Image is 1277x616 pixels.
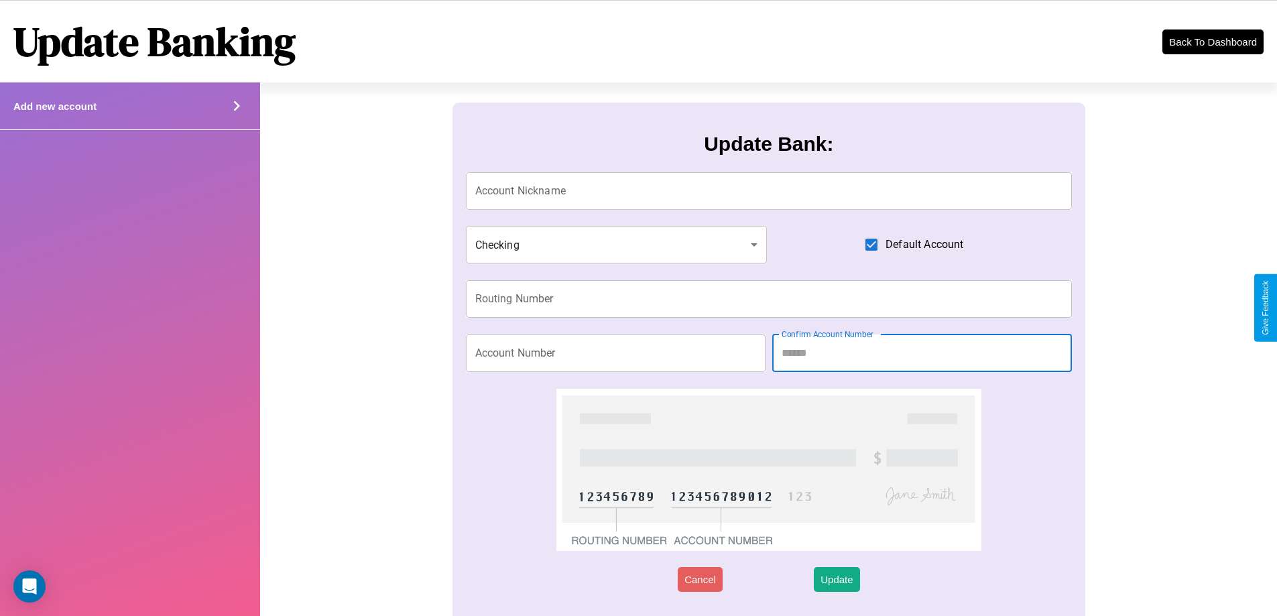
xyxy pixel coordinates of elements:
[1261,281,1270,335] div: Give Feedback
[466,226,768,263] div: Checking
[886,237,963,253] span: Default Account
[13,101,97,112] h4: Add new account
[678,567,723,592] button: Cancel
[782,328,873,340] label: Confirm Account Number
[556,389,981,551] img: check
[704,133,833,156] h3: Update Bank:
[814,567,859,592] button: Update
[13,14,296,69] h1: Update Banking
[13,570,46,603] div: Open Intercom Messenger
[1162,29,1264,54] button: Back To Dashboard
